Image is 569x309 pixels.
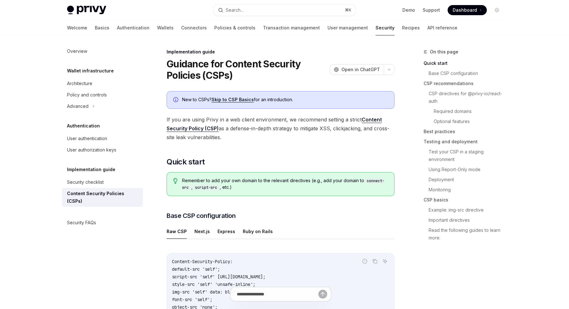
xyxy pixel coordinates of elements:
[62,217,143,228] a: Security FAQs
[424,58,507,68] a: Quick start
[67,219,96,226] div: Security FAQs
[67,67,114,75] h5: Wallet infrastructure
[430,48,458,56] span: On this page
[448,5,487,15] a: Dashboard
[67,122,100,130] h5: Authentication
[67,135,107,142] div: User authentication
[62,144,143,156] a: User authorization keys
[492,5,502,15] button: Toggle dark mode
[371,257,379,265] button: Copy the contents from the code block
[424,215,507,225] a: Important directives
[424,116,507,127] a: Optional features
[167,58,327,81] h1: Guidance for Content Security Policies (CSPs)
[427,20,457,35] a: API reference
[117,20,150,35] a: Authentication
[424,106,507,116] a: Required domains
[172,266,220,272] span: default-src 'self';
[424,127,507,137] a: Best practices
[214,20,255,35] a: Policies & controls
[345,8,352,13] span: ⌘ K
[172,259,233,264] span: Content-Security-Policy:
[318,290,327,299] button: Send message
[453,7,477,13] span: Dashboard
[173,97,180,103] svg: Info
[157,20,174,35] a: Wallets
[167,157,205,167] span: Quick start
[423,7,440,13] a: Support
[167,49,395,55] div: Implementation guide
[182,96,388,103] div: New to CSPs? for an introduction.
[330,64,384,75] button: Open in ChatGPT
[214,4,355,16] button: Search...⌘K
[67,80,92,87] div: Architecture
[376,20,395,35] a: Security
[181,20,207,35] a: Connectors
[361,257,369,265] button: Report incorrect code
[263,20,320,35] a: Transaction management
[424,175,507,185] a: Deployment
[424,137,507,147] a: Testing and deployment
[167,211,236,220] span: Base CSP configuration
[67,91,107,99] div: Policy and controls
[381,257,389,265] button: Ask AI
[424,164,507,175] a: Using Report-Only mode
[226,6,243,14] div: Search...
[327,20,368,35] a: User management
[424,185,507,195] a: Monitoring
[62,46,143,57] a: Overview
[424,78,507,89] a: CSP recommendations
[211,97,254,102] a: Skip to CSP Basics
[341,66,380,73] span: Open in ChatGPT
[424,68,507,78] a: Base CSP configuration
[172,281,255,287] span: style-src 'self' 'unsafe-inline';
[62,101,143,112] button: Advanced
[172,274,266,280] span: script-src 'self' [URL][DOMAIN_NAME];
[67,6,106,15] img: light logo
[67,166,115,173] h5: Implementation guide
[167,115,395,142] span: If you are using Privy in a web client environment, we recommend setting a strict as a defense-in...
[424,89,507,106] a: CSP directives for @privy-io/react-auth
[62,188,143,207] a: Content Security Policies (CSPs)
[62,133,143,144] a: User authentication
[95,20,109,35] a: Basics
[217,224,235,239] button: Express
[182,177,388,191] span: Remember to add your own domain to the relevant directives (e.g., add your domain to , , etc.)
[67,102,89,110] div: Advanced
[424,147,507,164] a: Test your CSP in a staging environment
[62,78,143,89] a: Architecture
[62,176,143,188] a: Security checklist
[67,146,116,154] div: User authorization keys
[182,178,384,191] code: connect-src
[67,47,87,55] div: Overview
[67,190,139,205] div: Content Security Policies (CSPs)
[67,20,87,35] a: Welcome
[424,195,507,205] a: CSP basics
[194,224,210,239] button: Next.js
[67,178,104,186] div: Security checklist
[424,205,507,215] a: Example: img-src directive
[62,89,143,101] a: Policy and controls
[243,224,273,239] button: Ruby on Rails
[402,7,415,13] a: Demo
[167,224,187,239] button: Raw CSP
[173,178,178,184] svg: Tip
[237,287,318,301] input: Ask a question...
[193,184,220,191] code: script-src
[402,20,420,35] a: Recipes
[424,225,507,243] a: Read the following guides to learn more:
